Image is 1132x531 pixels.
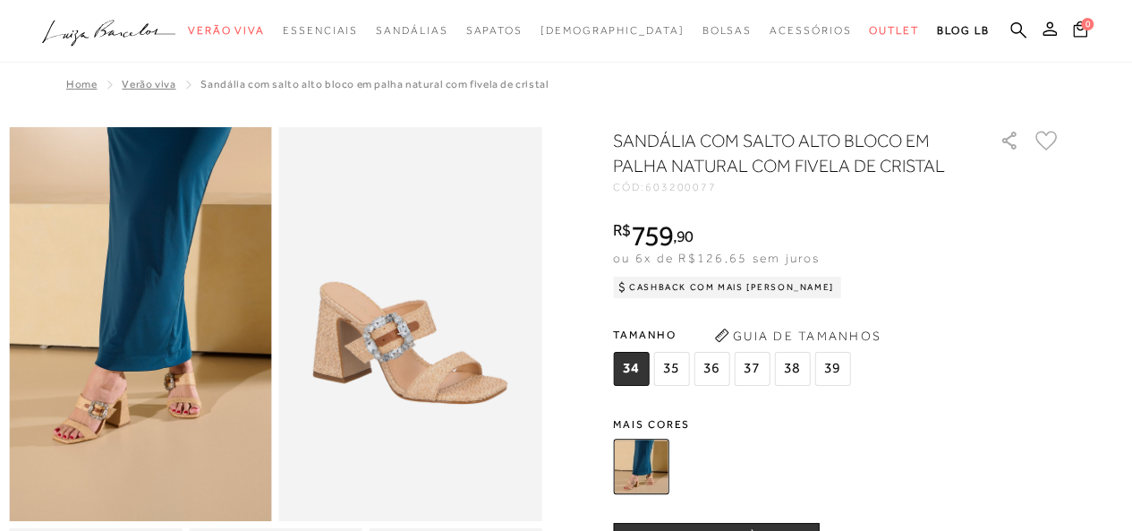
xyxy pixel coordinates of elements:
span: BLOG LB [937,24,989,37]
div: CÓD: [613,182,971,193]
span: Verão Viva [188,24,265,37]
a: categoryNavScreenReaderText [465,14,522,47]
span: [DEMOGRAPHIC_DATA] [540,24,685,37]
span: 35 [653,352,689,386]
a: noSubCategoriesText [540,14,685,47]
a: BLOG LB [937,14,989,47]
img: image [9,127,272,521]
span: 38 [774,352,810,386]
span: ou 6x de R$126,65 sem juros [613,251,820,265]
i: , [673,228,694,244]
span: SANDÁLIA COM SALTO ALTO BLOCO EM PALHA NATURAL COM FIVELA DE CRISTAL [200,78,549,90]
h1: SANDÁLIA COM SALTO ALTO BLOCO EM PALHA NATURAL COM FIVELA DE CRISTAL [613,128,949,178]
span: Mais cores [613,419,1060,430]
span: 36 [694,352,729,386]
span: Acessórios [770,24,851,37]
a: categoryNavScreenReaderText [869,14,919,47]
span: Outlet [869,24,919,37]
span: 90 [677,227,694,245]
button: Guia de Tamanhos [708,321,887,350]
button: 0 [1068,20,1093,44]
a: categoryNavScreenReaderText [188,14,265,47]
a: categoryNavScreenReaderText [770,14,851,47]
i: R$ [613,222,631,238]
div: Cashback com Mais [PERSON_NAME] [613,277,841,298]
span: Sandálias [376,24,447,37]
a: categoryNavScreenReaderText [283,14,358,47]
span: 603200077 [645,181,717,193]
span: Sapatos [465,24,522,37]
a: categoryNavScreenReaderText [702,14,752,47]
span: 34 [613,352,649,386]
span: 0 [1081,18,1094,30]
img: SANDÁLIA COM SALTO ALTO BLOCO EM PALHA NATURAL COM FIVELA DE CRISTAL [613,439,668,494]
a: Home [66,78,97,90]
span: Tamanho [613,321,855,348]
span: Essenciais [283,24,358,37]
span: Bolsas [702,24,752,37]
a: categoryNavScreenReaderText [376,14,447,47]
span: 39 [814,352,850,386]
span: 759 [631,219,673,252]
img: image [279,127,542,521]
span: 37 [734,352,770,386]
a: Verão Viva [122,78,175,90]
